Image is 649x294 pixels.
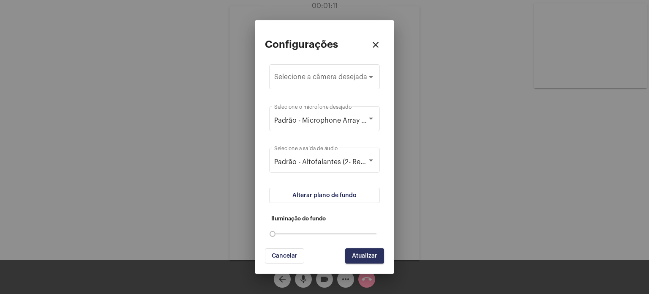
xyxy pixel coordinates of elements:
[265,248,304,264] button: Cancelar
[274,159,407,165] span: Padrão - Altofalantes (2- Realtek(R) Audio)
[292,192,357,198] span: Alterar plano de fundo
[274,117,550,124] span: Padrão - Microphone Array (2- Intel® Smart Sound Technology for Digital Microphones)
[272,253,297,259] span: Cancelar
[269,188,380,203] button: Alterar plano de fundo
[345,248,384,264] button: Atualizar
[352,253,377,259] span: Atualizar
[371,40,381,50] mat-icon: close
[265,39,338,50] h2: Configurações
[271,216,378,222] h5: Iluminação do fundo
